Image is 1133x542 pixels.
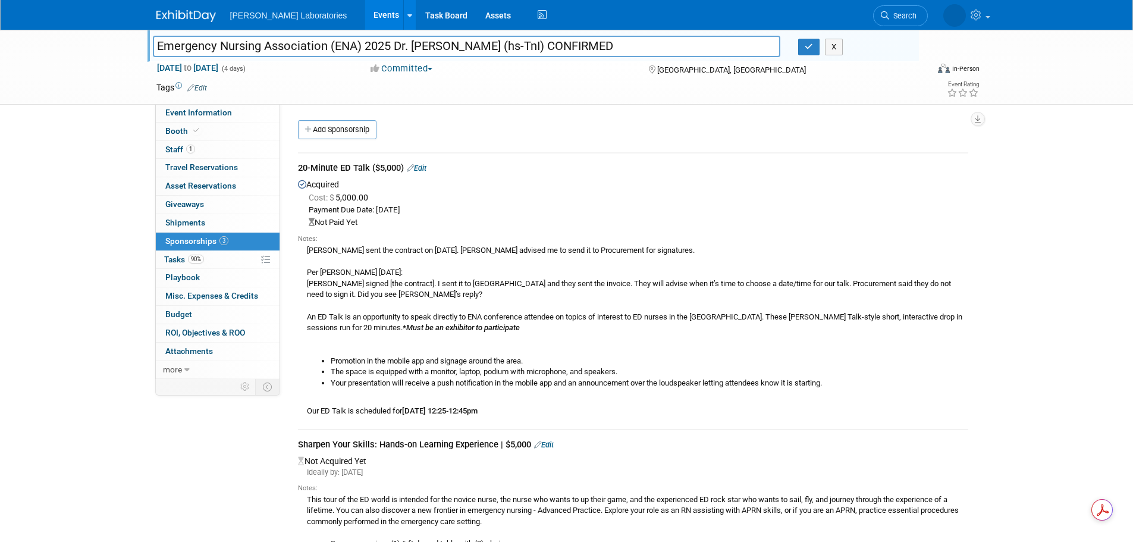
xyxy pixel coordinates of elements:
a: Tasks90% [156,251,280,269]
a: Travel Reservations [156,159,280,177]
span: Booth [165,126,202,136]
span: Travel Reservations [165,162,238,172]
span: Sponsorships [165,236,228,246]
a: Playbook [156,269,280,287]
div: Ideally by: [DATE] [298,467,968,478]
span: 1 [186,145,195,153]
span: Cost: $ [309,193,335,202]
span: Staff [165,145,195,154]
div: Event Format [858,62,980,80]
span: Tasks [164,255,204,264]
div: In-Person [952,64,980,73]
span: Asset Reservations [165,181,236,190]
div: Event Rating [947,82,979,87]
a: Edit [534,440,554,449]
a: Event Information [156,104,280,122]
div: Notes: [298,484,968,493]
a: Edit [407,164,426,173]
img: Format-Inperson.png [938,64,950,73]
li: The space is equipped with a monitor, laptop, podium with microphone, and speakers. [331,366,968,378]
a: Budget [156,306,280,324]
span: Shipments [165,218,205,227]
span: ROI, Objectives & ROO [165,328,245,337]
a: Edit [187,84,207,92]
a: Giveaways [156,196,280,214]
a: more [156,361,280,379]
div: Payment Due Date: [DATE] [309,205,968,216]
span: [PERSON_NAME] Laboratories [230,11,347,20]
a: Sponsorships3 [156,233,280,250]
a: Asset Reservations [156,177,280,195]
span: 3 [219,236,228,245]
div: Not Paid Yet [309,217,968,228]
span: Budget [165,309,192,319]
td: Personalize Event Tab Strip [235,379,256,394]
a: Search [873,5,928,26]
div: [PERSON_NAME] sent the contract on [DATE]. [PERSON_NAME] advised me to send it to Procurement for... [298,244,968,417]
i: Booth reservation complete [193,127,199,134]
span: Misc. Expenses & Credits [165,291,258,300]
span: Event Information [165,108,232,117]
div: Notes: [298,234,968,244]
a: Shipments [156,214,280,232]
img: Tisha Davis [943,4,966,27]
span: Search [889,11,917,20]
div: Sharpen Your Skills: Hands-on Learning Experience | $5,000 [298,438,968,453]
span: 90% [188,255,204,264]
span: more [163,365,182,374]
div: Acquired [298,177,968,421]
span: Playbook [165,272,200,282]
td: Tags [156,82,207,93]
img: ExhibitDay [156,10,216,22]
span: Attachments [165,346,213,356]
a: Attachments [156,343,280,361]
td: Toggle Event Tabs [255,379,280,394]
a: Misc. Expenses & Credits [156,287,280,305]
a: Booth [156,123,280,140]
li: Your presentation will receive a push notification in the mobile app and an announcement over the... [331,378,968,389]
button: Committed [366,62,437,75]
span: [DATE] [DATE] [156,62,219,73]
span: [GEOGRAPHIC_DATA], [GEOGRAPHIC_DATA] [657,65,806,74]
a: Add Sponsorship [298,120,376,139]
a: ROI, Objectives & ROO [156,324,280,342]
b: [DATE] 12:25-12:45pm [402,406,478,415]
span: (4 days) [221,65,246,73]
span: Giveaways [165,199,204,209]
div: 20-Minute ED Talk ($5,000) [298,162,968,177]
li: Promotion in the mobile app and signage around the area. [331,356,968,367]
button: X [825,39,843,55]
span: 5,000.00 [309,193,373,202]
a: Staff1 [156,141,280,159]
i: *Must be an exhibitor to participate [403,323,520,332]
span: to [182,63,193,73]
